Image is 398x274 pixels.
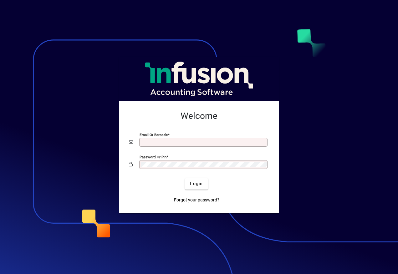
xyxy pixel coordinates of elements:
[140,132,168,137] mat-label: Email or Barcode
[129,111,269,121] h2: Welcome
[174,197,219,203] span: Forgot your password?
[185,178,208,190] button: Login
[140,155,166,159] mat-label: Password or Pin
[190,180,203,187] span: Login
[171,195,222,206] a: Forgot your password?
